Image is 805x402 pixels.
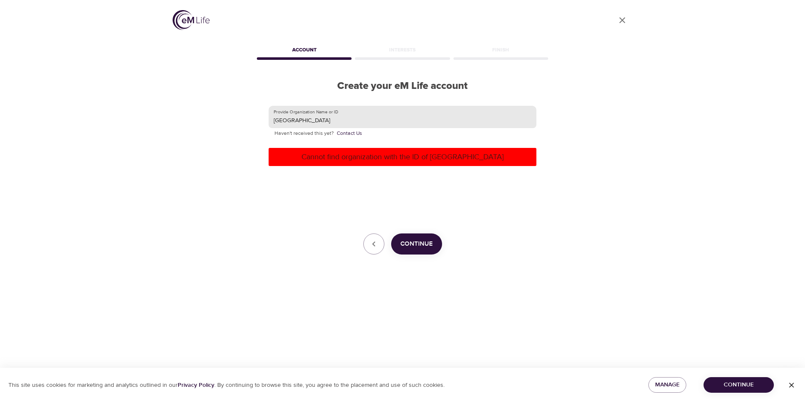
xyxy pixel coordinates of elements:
p: Haven't received this yet? [275,129,530,138]
span: Manage [655,380,680,390]
button: Continue [391,233,442,255]
button: Manage [648,377,686,393]
span: Continue [710,380,767,390]
a: close [612,10,632,30]
img: logo [173,10,210,30]
span: Continue [400,239,433,249]
a: Contact Us [337,129,362,138]
h2: Create your eM Life account [255,80,550,92]
a: Privacy Policy [178,381,214,389]
button: Continue [704,377,774,393]
p: Cannot find organization with the ID of [GEOGRAPHIC_DATA] [272,151,533,163]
